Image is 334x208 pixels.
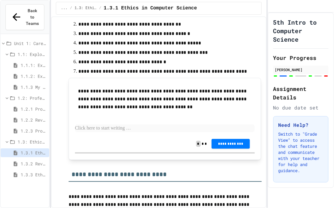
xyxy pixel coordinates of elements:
h2: Your Progress [273,54,329,62]
span: 1.1.1: Exploring CS Careers [21,62,47,68]
h1: 5th Intro to Computer Science [273,18,329,43]
span: 1.3.3 Ethical dilemma reflections [21,172,47,178]
h3: Need Help? [278,121,323,129]
span: 1.1.2: Exploring CS Careers - Review [21,73,47,79]
span: 1.3: Ethics in Computing [18,139,47,145]
h2: Assignment Details [273,85,329,102]
p: Switch to "Grade View" to access the chat feature and communicate with your teacher for help and ... [278,131,323,174]
span: 1.3.1 Ethics in Computer Science [21,150,47,156]
span: / [70,6,72,11]
button: Back to Teams [5,4,44,30]
span: 1.2.1 Professional Communication [21,106,47,112]
span: 1.1.3 My Top 3 CS Careers! [21,84,47,90]
span: 1.3.1 Ethics in Computer Science [104,5,197,12]
span: / [99,6,101,11]
span: 1.2.2 Review - Professional Communication [21,117,47,123]
span: 1.3: Ethics in Computing [75,6,97,11]
span: 1.2.3 Professional Communication Challenge [21,128,47,134]
span: ... [61,6,68,11]
span: 1.3.2 Review - Ethics in Computer Science [21,161,47,167]
div: No due date set [273,104,329,111]
span: 1.2: Professional Communication [18,95,47,101]
span: Unit 1: Careers & Professionalism [14,40,47,47]
span: Back to Teams [26,8,39,27]
div: [PERSON_NAME] [275,67,327,72]
span: 1.1: Exploring CS Careers [18,51,47,57]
